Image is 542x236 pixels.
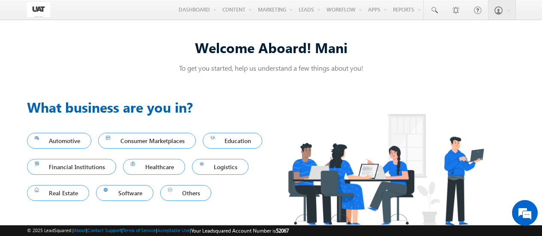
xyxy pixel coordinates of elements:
[27,63,515,72] p: To get you started, help us understand a few things about you!
[131,161,177,173] span: Healthcare
[27,2,50,17] img: Custom Logo
[210,135,255,146] span: Education
[123,227,156,233] a: Terms of Service
[157,227,190,233] a: Acceptable Use
[35,161,109,173] span: Financial Institutions
[27,227,289,235] span: © 2025 LeadSquared | | | | |
[276,227,289,234] span: 52067
[27,97,271,117] h3: What business are you in?
[35,135,84,146] span: Automotive
[87,227,121,233] a: Contact Support
[168,187,204,199] span: Others
[104,187,146,199] span: Software
[35,187,82,199] span: Real Estate
[191,227,289,234] span: Your Leadsquared Account Number is
[74,227,86,233] a: About
[106,135,188,146] span: Consumer Marketplaces
[200,161,241,173] span: Logistics
[27,38,515,57] div: Welcome Aboard! Mani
